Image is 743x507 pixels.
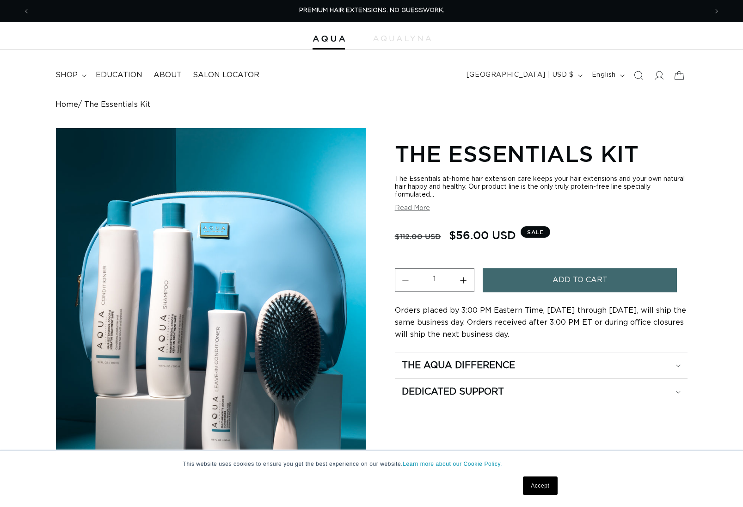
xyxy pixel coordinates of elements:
[395,228,441,245] s: $112.00 USD
[403,461,502,467] a: Learn more about our Cookie Policy.
[553,268,608,292] span: Add to cart
[395,307,686,338] span: Orders placed by 3:00 PM Eastern Time, [DATE] through [DATE], will ship the same business day. Or...
[523,476,557,495] a: Accept
[586,67,628,84] button: English
[706,2,727,20] button: Next announcement
[90,65,148,86] a: Education
[628,65,649,86] summary: Search
[373,36,431,41] img: aqualyna.com
[402,386,504,398] h2: Dedicated Support
[148,65,187,86] a: About
[461,67,586,84] button: [GEOGRAPHIC_DATA] | USD $
[96,70,142,80] span: Education
[395,379,688,405] summary: Dedicated Support
[402,359,515,371] h2: The Aqua Difference
[313,36,345,42] img: Aqua Hair Extensions
[467,70,574,80] span: [GEOGRAPHIC_DATA] | USD $
[187,65,265,86] a: Salon Locator
[299,7,444,13] span: PREMIUM HAIR EXTENSIONS. NO GUESSWORK.
[483,268,677,292] button: Add to cart
[395,204,430,212] button: Read More
[395,139,688,168] h1: The Essentials Kit
[55,70,78,80] span: shop
[592,70,616,80] span: English
[395,352,688,378] summary: The Aqua Difference
[50,65,90,86] summary: shop
[154,70,182,80] span: About
[16,2,37,20] button: Previous announcement
[84,100,151,109] span: The Essentials Kit
[449,226,516,244] span: $56.00 USD
[521,226,550,238] span: Sale
[395,175,688,199] div: The Essentials at-home hair extension care keeps your hair extensions and your own natural hair h...
[183,460,560,468] p: This website uses cookies to ensure you get the best experience on our website.
[193,70,259,80] span: Salon Locator
[55,100,688,109] nav: breadcrumbs
[55,100,78,109] a: Home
